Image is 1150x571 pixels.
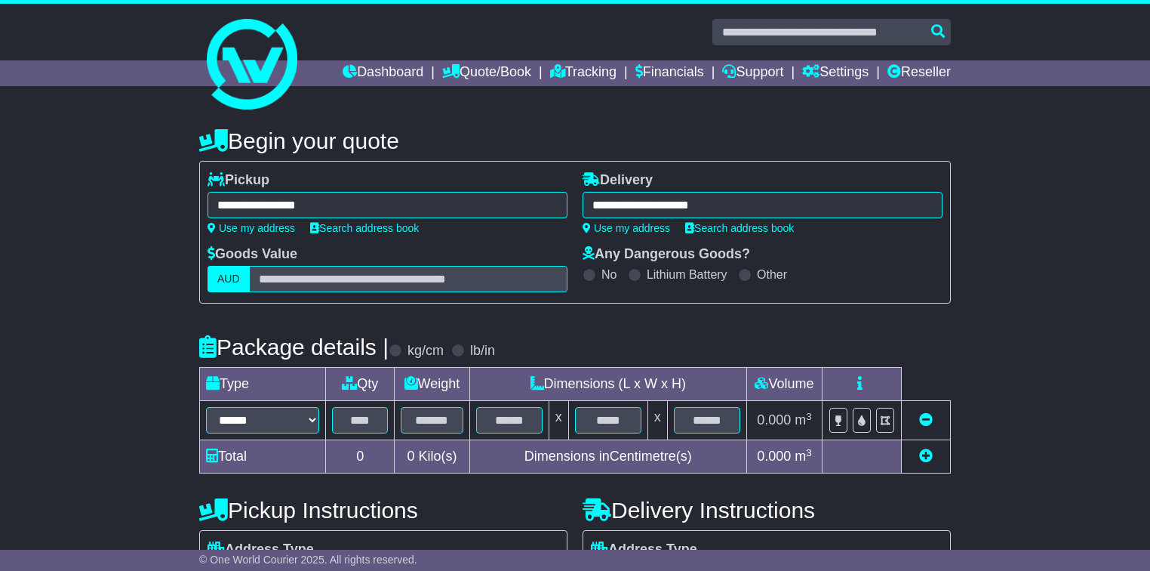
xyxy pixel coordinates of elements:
[806,447,812,458] sup: 3
[208,266,250,292] label: AUD
[549,401,568,440] td: x
[647,401,667,440] td: x
[199,335,389,360] h4: Package details |
[601,267,617,282] label: No
[199,498,567,523] h4: Pickup Instructions
[208,172,269,189] label: Pickup
[395,440,469,474] td: Kilo(s)
[550,60,617,86] a: Tracking
[343,60,423,86] a: Dashboard
[647,267,727,282] label: Lithium Battery
[395,368,469,401] td: Weight
[583,246,750,263] label: Any Dangerous Goods?
[685,222,794,234] a: Search address book
[795,449,812,464] span: m
[919,449,933,464] a: Add new item
[407,449,414,464] span: 0
[583,498,951,523] h4: Delivery Instructions
[887,60,951,86] a: Reseller
[806,411,812,422] sup: 3
[199,554,417,566] span: © One World Courier 2025. All rights reserved.
[200,368,326,401] td: Type
[746,368,822,401] td: Volume
[722,60,783,86] a: Support
[208,542,314,558] label: Address Type
[635,60,704,86] a: Financials
[757,267,787,282] label: Other
[442,60,531,86] a: Quote/Book
[200,440,326,474] td: Total
[199,128,951,153] h4: Begin your quote
[208,222,295,234] a: Use my address
[326,368,395,401] td: Qty
[757,412,791,427] span: 0.000
[208,246,297,263] label: Goods Value
[802,60,869,86] a: Settings
[310,222,419,234] a: Search address book
[591,542,697,558] label: Address Type
[470,343,495,360] label: lb/in
[583,222,670,234] a: Use my address
[757,449,791,464] span: 0.000
[407,343,444,360] label: kg/cm
[469,368,746,401] td: Dimensions (L x W x H)
[469,440,746,474] td: Dimensions in Centimetre(s)
[326,440,395,474] td: 0
[795,412,812,427] span: m
[583,172,653,189] label: Delivery
[919,412,933,427] a: Remove this item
